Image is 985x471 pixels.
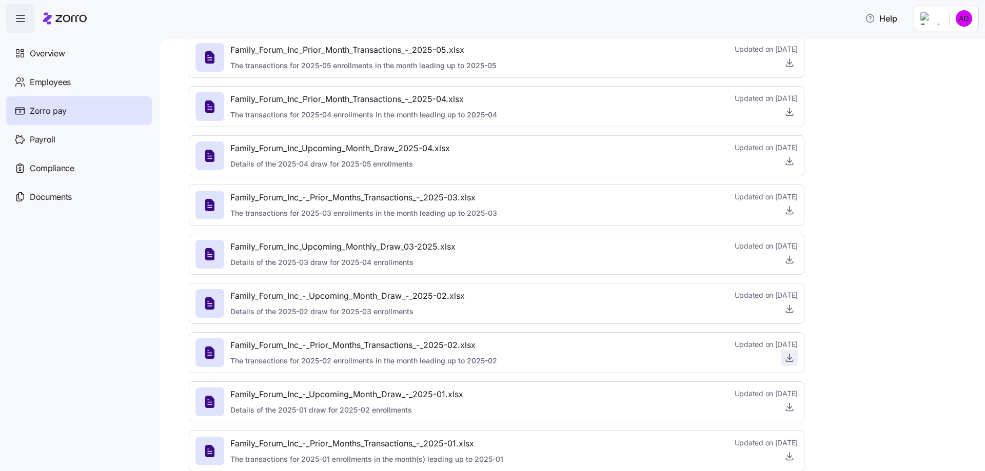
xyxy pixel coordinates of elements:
span: Employees [30,76,71,89]
span: Updated on [DATE] [735,241,798,251]
span: Details of the 2025-03 draw for 2025-04 enrollments [230,257,456,268]
span: The transactions for 2025-01 enrollments in the month(s) leading up to 2025-01 [230,454,503,464]
span: Details of the 2025-02 draw for 2025-03 enrollments [230,306,465,317]
a: Payroll [6,125,152,154]
span: Updated on [DATE] [735,438,798,448]
span: Updated on [DATE] [735,339,798,350]
span: Family_Forum_Inc_-_Upcoming_Month_Draw_-_2025-02.xlsx [230,290,465,302]
span: Updated on [DATE] [735,290,798,300]
span: Payroll [30,133,55,146]
span: The transactions for 2025-05 enrollments in the month leading up to 2025-05 [230,60,496,71]
span: Updated on [DATE] [735,44,798,54]
span: Details of the 2025-04 draw for 2025-05 enrollments [230,159,450,169]
span: The transactions for 2025-03 enrollments in the month leading up to 2025-03 [230,208,497,218]
span: Compliance [30,162,74,175]
span: Family_Forum_Inc_-_Prior_Months_Transactions_-_2025-02.xlsx [230,339,497,352]
span: Details of the 2025-01 draw for 2025-02 enrollments [230,405,463,415]
span: Overview [30,47,65,60]
a: Employees [6,68,152,96]
span: Family_Forum_Inc_Prior_Month_Transactions_-_2025-05.xlsx [230,44,496,56]
span: Updated on [DATE] [735,93,798,104]
a: Documents [6,182,152,211]
button: Help [857,8,905,29]
span: Family_Forum_Inc_Prior_Month_Transactions_-_2025-04.xlsx [230,93,497,106]
span: The transactions for 2025-04 enrollments in the month leading up to 2025-04 [230,110,497,120]
img: 0dc50cdb7dc607bd9d5b4732d0ba19db [956,10,972,27]
span: Documents [30,191,72,203]
a: Compliance [6,154,152,182]
a: Overview [6,39,152,68]
a: Zorro pay [6,96,152,125]
span: Zorro pay [30,105,67,117]
span: Family_Forum_Inc_-_Upcoming_Month_Draw_-_2025-01.xlsx [230,388,463,401]
span: Family_Forum_Inc_-_Prior_Months_Transactions_-_2025-03.xlsx [230,191,497,204]
span: Family_Forum_Inc_-_Prior_Months_Transactions_-_2025-01.xlsx [230,437,503,450]
span: Family_Forum_Inc_Upcoming_Monthly_Draw_03-2025.xlsx [230,240,456,253]
span: The transactions for 2025-02 enrollments in the month leading up to 2025-02 [230,356,497,366]
span: Updated on [DATE] [735,192,798,202]
span: Updated on [DATE] [735,142,798,153]
img: Employer logo [920,12,941,25]
span: Family_Forum_Inc_Upcoming_Month_Draw_2025-04.xlsx [230,142,450,155]
span: Help [865,12,897,25]
span: Updated on [DATE] [735,388,798,399]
